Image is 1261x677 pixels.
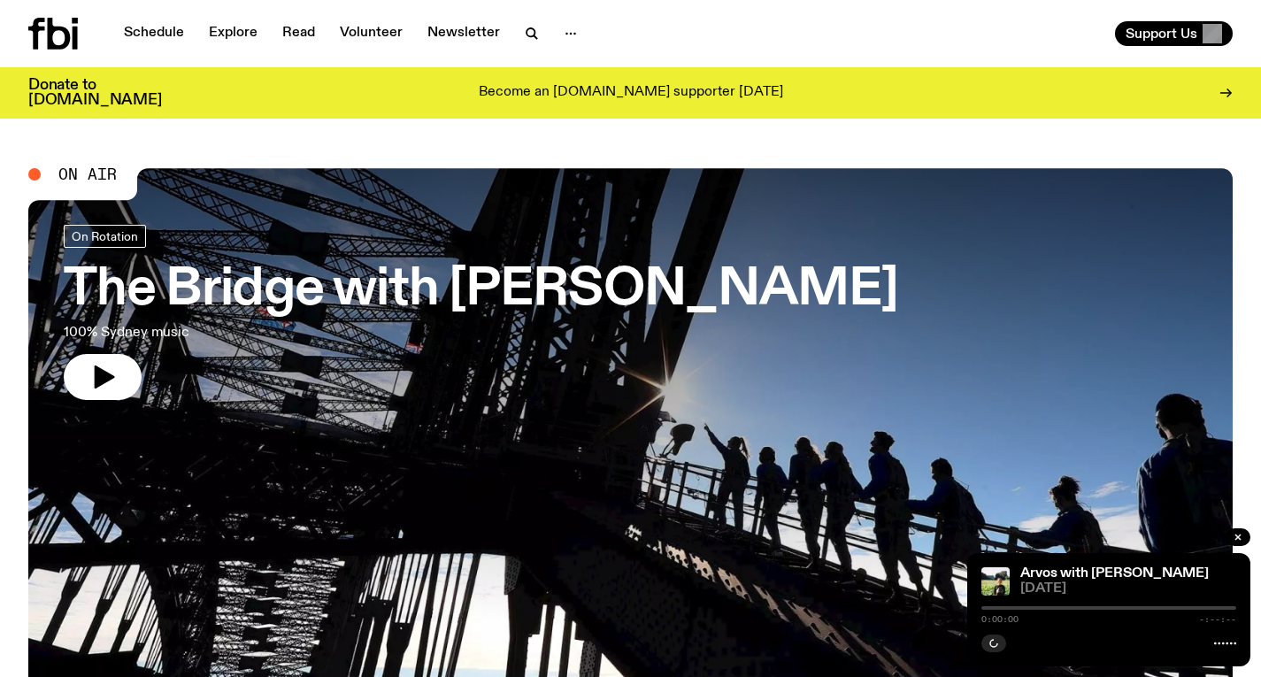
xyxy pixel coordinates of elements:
[1126,26,1197,42] span: Support Us
[64,225,898,400] a: The Bridge with [PERSON_NAME]100% Sydney music
[28,78,162,108] h3: Donate to [DOMAIN_NAME]
[981,567,1010,596] img: Bri is smiling and wearing a black t-shirt. She is standing in front of a lush, green field. Ther...
[1115,21,1233,46] button: Support Us
[329,21,413,46] a: Volunteer
[198,21,268,46] a: Explore
[1199,615,1236,624] span: -:--:--
[1020,582,1236,596] span: [DATE]
[113,21,195,46] a: Schedule
[64,265,898,315] h3: The Bridge with [PERSON_NAME]
[64,322,517,343] p: 100% Sydney music
[64,225,146,248] a: On Rotation
[58,166,117,182] span: On Air
[272,21,326,46] a: Read
[72,229,138,242] span: On Rotation
[1020,566,1209,581] a: Arvos with [PERSON_NAME]
[479,85,783,101] p: Become an [DOMAIN_NAME] supporter [DATE]
[981,615,1019,624] span: 0:00:00
[417,21,511,46] a: Newsletter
